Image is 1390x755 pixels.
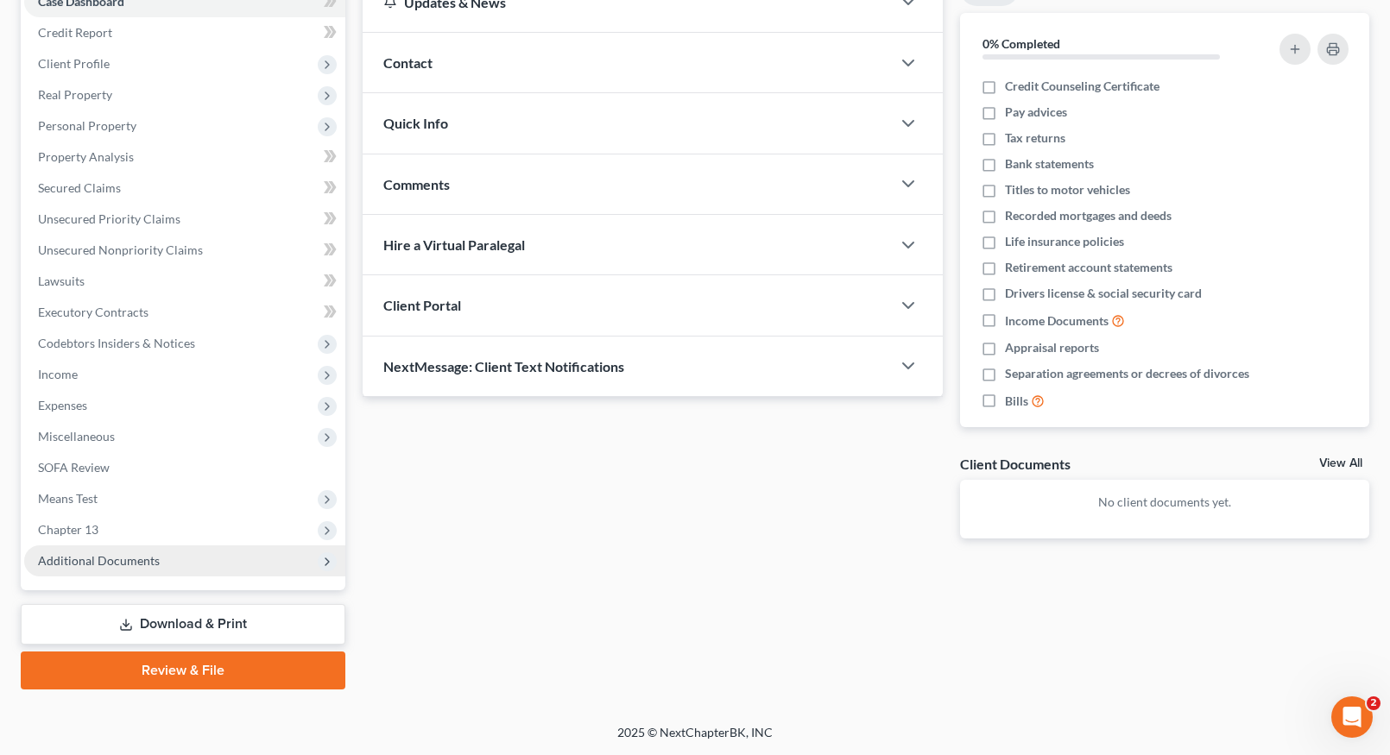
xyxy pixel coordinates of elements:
[383,236,525,253] span: Hire a Virtual Paralegal
[383,54,433,71] span: Contact
[383,176,450,192] span: Comments
[38,491,98,506] span: Means Test
[203,724,1187,755] div: 2025 © NextChapterBK, INC
[1005,285,1202,302] span: Drivers license & social security card
[38,180,121,195] span: Secured Claims
[38,149,134,164] span: Property Analysis
[21,651,345,689] a: Review & File
[383,297,461,313] span: Client Portal
[24,297,345,328] a: Executory Contracts
[1005,312,1109,330] span: Income Documents
[21,604,345,645] a: Download & Print
[1005,207,1172,224] span: Recorded mortgages and deeds
[38,336,195,350] span: Codebtors Insiders & Notices
[24,266,345,297] a: Lawsuits
[38,429,115,444] span: Miscellaneous
[38,553,160,568] span: Additional Documents
[38,25,112,40] span: Credit Report
[24,235,345,266] a: Unsecured Nonpriority Claims
[1005,129,1065,147] span: Tax returns
[1005,155,1094,173] span: Bank statements
[38,211,180,226] span: Unsecured Priority Claims
[1005,78,1159,95] span: Credit Counseling Certificate
[24,204,345,235] a: Unsecured Priority Claims
[1331,696,1373,738] iframe: Intercom live chat
[38,367,78,381] span: Income
[1005,233,1124,250] span: Life insurance policies
[982,36,1060,51] strong: 0% Completed
[383,115,448,131] span: Quick Info
[1005,339,1099,356] span: Appraisal reports
[38,118,136,133] span: Personal Property
[383,358,624,374] span: NextMessage: Client Text Notifications
[38,522,98,537] span: Chapter 13
[1005,365,1249,382] span: Separation agreements or decrees of divorces
[1319,457,1362,469] a: View All
[38,56,110,71] span: Client Profile
[38,460,110,475] span: SOFA Review
[1005,259,1172,276] span: Retirement account statements
[38,274,85,288] span: Lawsuits
[24,173,345,204] a: Secured Claims
[1005,104,1067,121] span: Pay advices
[38,305,148,319] span: Executory Contracts
[1367,696,1381,710] span: 2
[38,398,87,412] span: Expenses
[24,17,345,48] a: Credit Report
[1005,393,1028,410] span: Bills
[960,455,1071,473] div: Client Documents
[24,142,345,173] a: Property Analysis
[1005,181,1130,198] span: Titles to motor vehicles
[38,87,112,102] span: Real Property
[974,494,1355,511] p: No client documents yet.
[24,452,345,483] a: SOFA Review
[38,242,203,257] span: Unsecured Nonpriority Claims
